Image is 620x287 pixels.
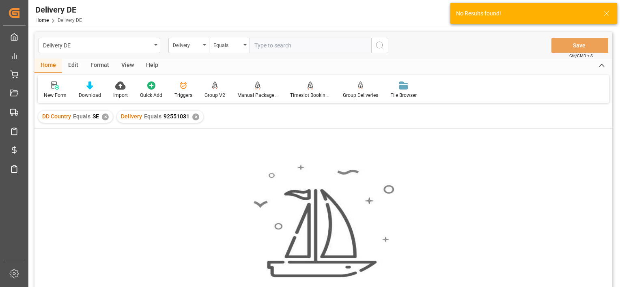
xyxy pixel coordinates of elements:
[35,17,49,23] a: Home
[43,40,151,50] div: Delivery DE
[44,92,67,99] div: New Form
[551,38,608,53] button: Save
[205,92,225,99] div: Group V2
[164,113,189,120] span: 92551031
[93,113,99,120] span: SE
[192,114,199,120] div: ✕
[115,59,140,73] div: View
[140,59,164,73] div: Help
[237,92,278,99] div: Manual Package TypeDetermination
[390,92,417,99] div: File Browser
[209,38,250,53] button: open menu
[42,113,71,120] span: DD Country
[252,164,394,278] img: smooth_sailing.jpeg
[34,59,62,73] div: Home
[371,38,388,53] button: search button
[343,92,378,99] div: Group Deliveries
[213,40,241,49] div: Equals
[140,92,162,99] div: Quick Add
[73,113,90,120] span: Equals
[35,4,82,16] div: Delivery DE
[173,40,200,49] div: Delivery
[290,92,331,99] div: Timeslot Booking Report
[113,92,128,99] div: Import
[121,113,142,120] span: Delivery
[39,38,160,53] button: open menu
[84,59,115,73] div: Format
[168,38,209,53] button: open menu
[174,92,192,99] div: Triggers
[250,38,371,53] input: Type to search
[62,59,84,73] div: Edit
[79,92,101,99] div: Download
[144,113,161,120] span: Equals
[569,53,593,59] span: Ctrl/CMD + S
[102,114,109,120] div: ✕
[456,9,596,18] div: No Results found!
